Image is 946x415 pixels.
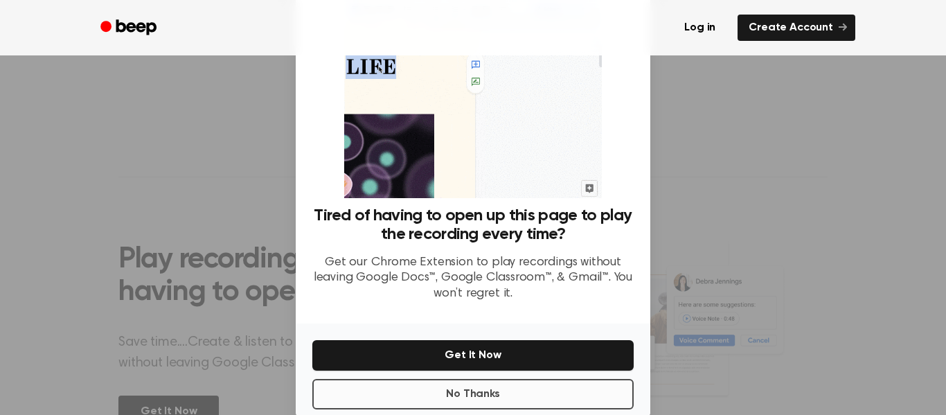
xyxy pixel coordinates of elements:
button: Get It Now [312,340,634,371]
a: Log in [670,12,729,44]
a: Beep [91,15,169,42]
h3: Tired of having to open up this page to play the recording every time? [312,206,634,244]
p: Get our Chrome Extension to play recordings without leaving Google Docs™, Google Classroom™, & Gm... [312,255,634,302]
button: No Thanks [312,379,634,409]
a: Create Account [738,15,855,41]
